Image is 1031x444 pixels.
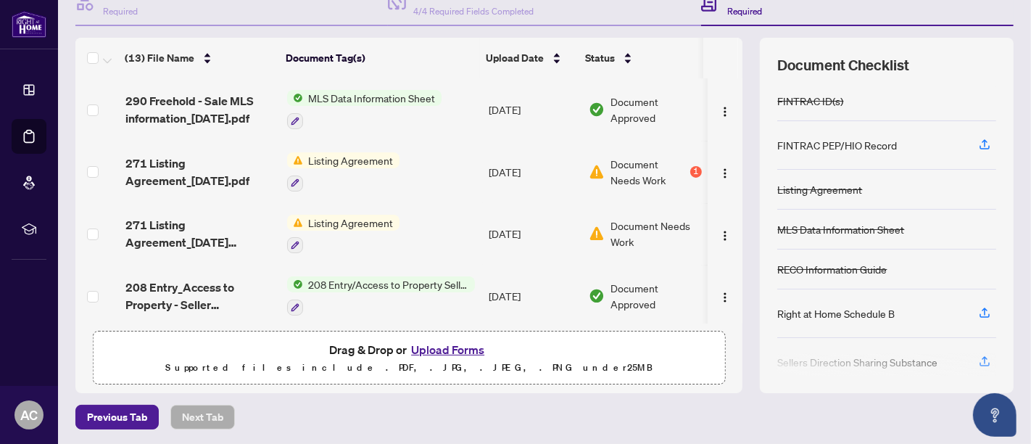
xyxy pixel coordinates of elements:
[589,226,605,242] img: Document Status
[87,406,147,429] span: Previous Tab
[125,50,194,66] span: (13) File Name
[287,215,399,254] button: Status IconListing Agreement
[483,141,583,203] td: [DATE]
[579,38,703,78] th: Status
[119,38,279,78] th: (13) File Name
[280,38,481,78] th: Document Tag(s)
[407,340,489,359] button: Upload Forms
[329,340,489,359] span: Drag & Drop or
[777,221,904,237] div: MLS Data Information Sheet
[287,90,442,129] button: Status IconMLS Data Information Sheet
[589,288,605,304] img: Document Status
[125,279,276,313] span: 208 Entry_Access to Property - Seller Acknowledgement_[DATE] 16_24_18.pdf
[777,305,895,321] div: Right at Home Schedule B
[483,265,583,327] td: [DATE]
[727,6,762,17] span: Required
[102,359,716,377] p: Supported files include .PDF, .JPG, .JPEG, .PNG under 25 MB
[287,215,303,231] img: Status Icon
[713,222,737,245] button: Logo
[777,137,897,153] div: FINTRAC PEP/HIO Record
[719,106,731,118] img: Logo
[125,92,276,127] span: 290 Freehold - Sale MLS information_[DATE].pdf
[125,155,276,189] span: 271 Listing Agreement_[DATE].pdf
[719,292,731,303] img: Logo
[719,230,731,242] img: Logo
[690,166,702,178] div: 1
[303,90,442,106] span: MLS Data Information Sheet
[713,98,737,121] button: Logo
[170,405,235,429] button: Next Tab
[610,94,702,126] span: Document Approved
[610,218,702,250] span: Document Needs Work
[777,181,862,197] div: Listing Agreement
[610,280,702,312] span: Document Approved
[413,6,534,17] span: 4/4 Required Fields Completed
[20,405,38,425] span: AC
[610,156,687,188] span: Document Needs Work
[303,276,475,292] span: 208 Entry/Access to Property Seller Acknowledgement
[75,405,159,429] button: Previous Tab
[585,50,615,66] span: Status
[777,93,843,109] div: FINTRAC ID(s)
[94,332,724,385] span: Drag & Drop orUpload FormsSupported files include .PDF, .JPG, .JPEG, .PNG under25MB
[287,152,399,192] button: Status IconListing Agreement
[287,152,303,168] img: Status Icon
[483,203,583,266] td: [DATE]
[103,6,138,17] span: Required
[777,261,887,277] div: RECO Information Guide
[483,78,583,141] td: [DATE]
[486,50,544,66] span: Upload Date
[777,55,909,75] span: Document Checklist
[480,38,579,78] th: Upload Date
[125,216,276,251] span: 271 Listing Agreement_[DATE] 16_23_05.pdf
[719,168,731,179] img: Logo
[287,276,475,316] button: Status Icon208 Entry/Access to Property Seller Acknowledgement
[287,90,303,106] img: Status Icon
[303,152,399,168] span: Listing Agreement
[589,102,605,118] img: Document Status
[713,284,737,308] button: Logo
[287,276,303,292] img: Status Icon
[713,160,737,184] button: Logo
[12,11,46,38] img: logo
[973,393,1016,437] button: Open asap
[303,215,399,231] span: Listing Agreement
[589,164,605,180] img: Document Status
